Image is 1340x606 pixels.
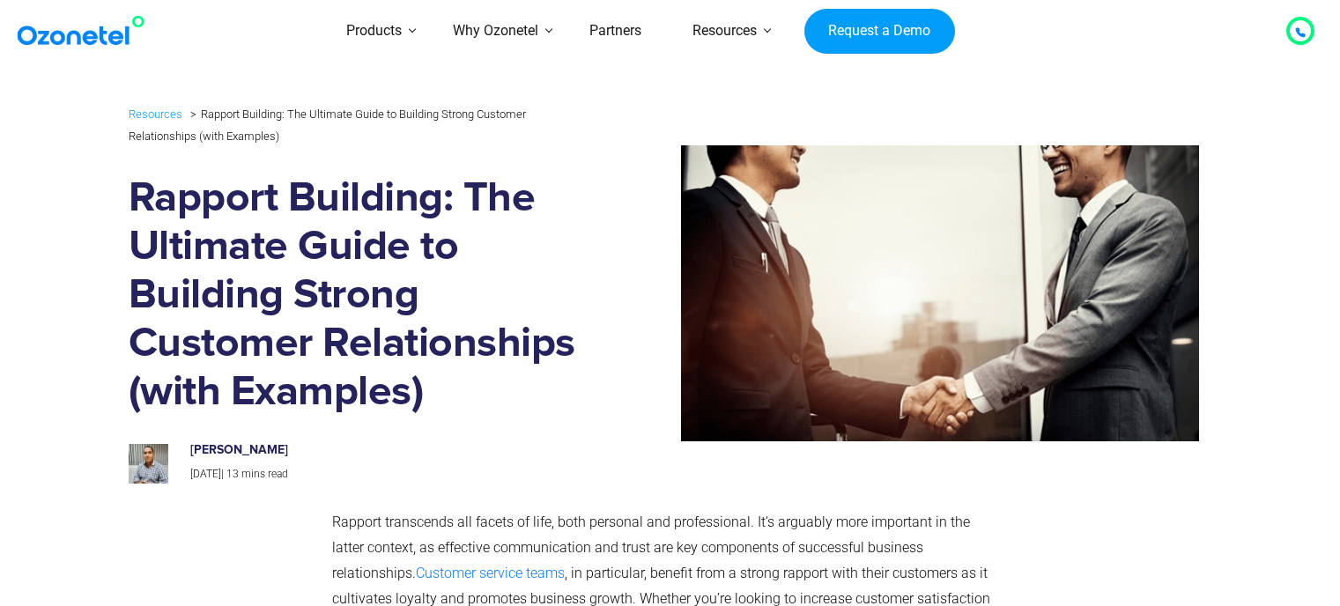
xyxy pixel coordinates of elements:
p: | [190,465,562,484]
span: 13 [226,468,239,480]
h6: [PERSON_NAME] [190,443,562,458]
a: Customer service teams [416,565,565,581]
a: Request a Demo [804,9,955,55]
a: Resources [129,104,182,124]
span: [DATE] [190,468,221,480]
li: Rapport Building: The Ultimate Guide to Building Strong Customer Relationships (with Examples) [129,103,526,142]
h1: Rapport Building: The Ultimate Guide to Building Strong Customer Relationships (with Examples) [129,174,581,417]
span: mins read [241,468,288,480]
img: prashanth-kancherla_avatar-200x200.jpeg [129,444,168,484]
